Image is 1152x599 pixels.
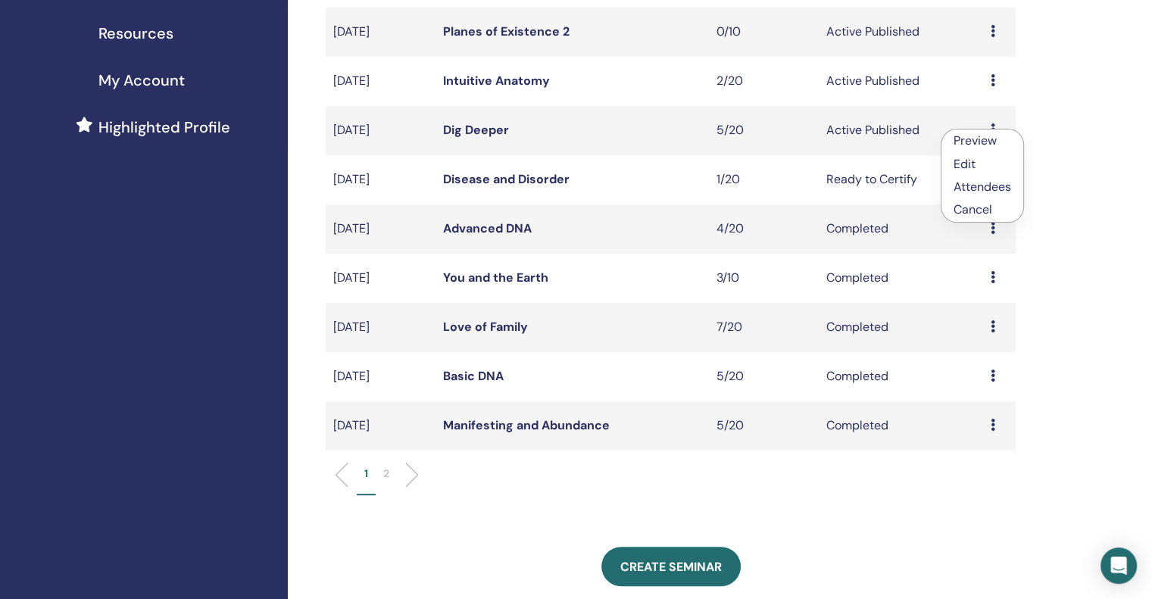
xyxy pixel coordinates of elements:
[98,69,185,92] span: My Account
[326,57,436,106] td: [DATE]
[1100,548,1137,584] div: Open Intercom Messenger
[819,204,983,254] td: Completed
[709,352,819,401] td: 5/20
[620,559,722,575] span: Create seminar
[98,116,230,139] span: Highlighted Profile
[709,106,819,155] td: 5/20
[383,466,389,482] p: 2
[443,417,610,433] a: Manifesting and Abundance
[819,352,983,401] td: Completed
[98,22,173,45] span: Resources
[326,8,436,57] td: [DATE]
[326,106,436,155] td: [DATE]
[819,57,983,106] td: Active Published
[819,155,983,204] td: Ready to Certify
[819,303,983,352] td: Completed
[326,254,436,303] td: [DATE]
[443,270,548,285] a: You and the Earth
[709,57,819,106] td: 2/20
[326,303,436,352] td: [DATE]
[443,319,528,335] a: Love of Family
[819,401,983,451] td: Completed
[709,155,819,204] td: 1/20
[709,254,819,303] td: 3/10
[326,352,436,401] td: [DATE]
[443,73,550,89] a: Intuitive Anatomy
[709,204,819,254] td: 4/20
[443,220,532,236] a: Advanced DNA
[819,254,983,303] td: Completed
[819,8,983,57] td: Active Published
[326,155,436,204] td: [DATE]
[954,179,1011,195] a: Attendees
[709,303,819,352] td: 7/20
[443,171,570,187] a: Disease and Disorder
[326,401,436,451] td: [DATE]
[364,466,368,482] p: 1
[443,368,504,384] a: Basic DNA
[326,204,436,254] td: [DATE]
[954,133,997,148] a: Preview
[954,156,976,172] a: Edit
[443,122,509,138] a: Dig Deeper
[819,106,983,155] td: Active Published
[709,401,819,451] td: 5/20
[443,23,570,39] a: Planes of Existence 2
[709,8,819,57] td: 0/10
[601,547,741,586] a: Create seminar
[954,201,1011,219] p: Cancel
